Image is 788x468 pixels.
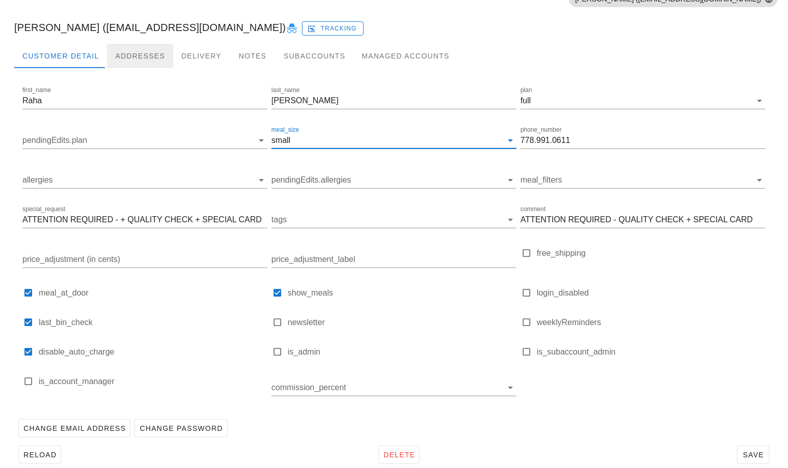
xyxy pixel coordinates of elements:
div: Managed Accounts [354,44,457,68]
label: first_name [22,86,51,94]
label: plan [521,86,532,94]
label: comment [521,206,546,213]
div: meal_filters [521,172,766,188]
label: login_disabled [537,288,766,298]
label: last_bin_check [39,317,267,328]
label: free_shipping [537,248,766,258]
label: special_request [22,206,65,213]
span: Reload [23,451,57,459]
label: is_account_manager [39,376,267,387]
div: commission_percent [271,379,517,396]
span: Change Password [139,424,223,432]
label: meal_size [271,126,299,134]
div: Delivery [173,44,230,68]
label: show_meals [288,288,517,298]
button: Reload [18,446,61,464]
button: Delete [378,446,420,464]
span: Save [742,451,765,459]
span: Change Email Address [23,424,126,432]
a: Tracking [302,19,364,36]
div: Subaccounts [276,44,354,68]
div: [PERSON_NAME] ([EMAIL_ADDRESS][DOMAIN_NAME]) [6,11,782,44]
div: pendingEdits.plan [22,132,267,149]
div: planfull [521,93,766,109]
div: allergies [22,172,267,188]
div: tags [271,212,517,228]
span: Tracking [309,24,357,33]
button: Change Password [134,419,227,437]
div: pendingEdits.allergies [271,172,517,188]
button: Tracking [302,21,364,36]
div: Notes [230,44,276,68]
label: disable_auto_charge [39,347,267,357]
button: Change Email Address [18,419,130,437]
button: Save [737,446,770,464]
label: meal_at_door [39,288,267,298]
label: phone_number [521,126,562,134]
div: small [271,136,290,145]
div: meal_sizesmall [271,132,517,149]
label: last_name [271,86,300,94]
label: is_subaccount_admin [537,347,766,357]
span: Delete [383,451,415,459]
div: Addresses [107,44,173,68]
label: weeklyReminders [537,317,766,328]
div: full [521,96,531,105]
label: is_admin [288,347,517,357]
label: newsletter [288,317,517,328]
div: Customer Detail [14,44,107,68]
